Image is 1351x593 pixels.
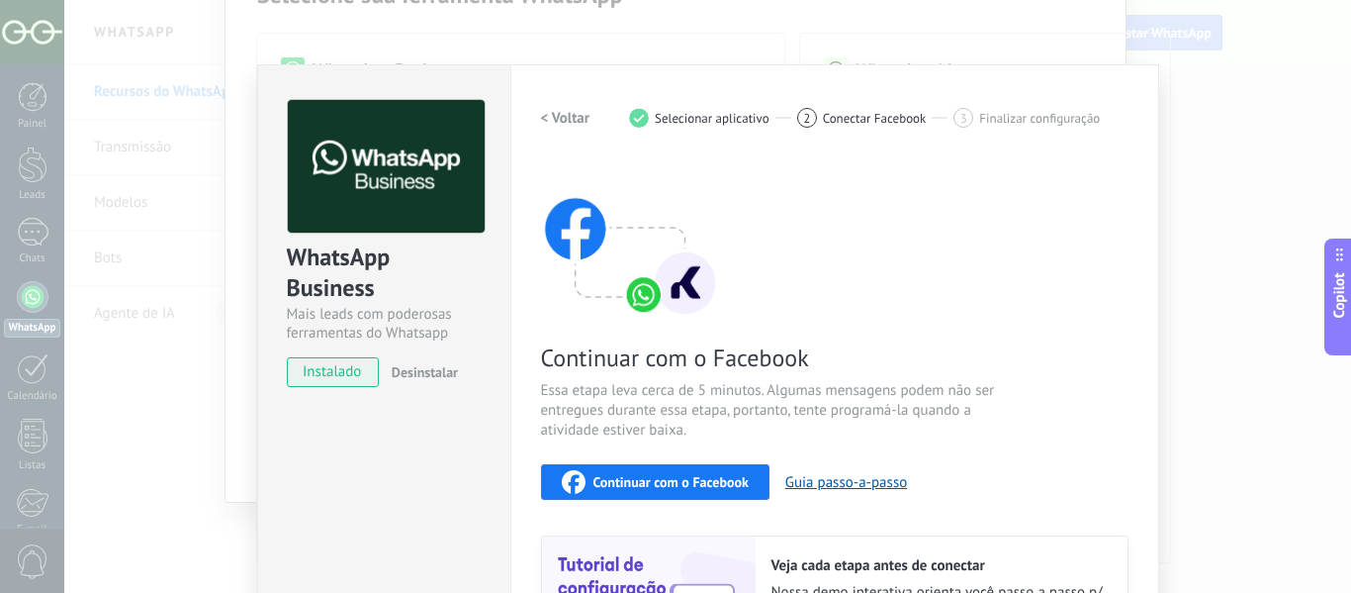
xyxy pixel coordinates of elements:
span: Copilot [1329,272,1349,318]
div: WhatsApp Business [287,242,482,305]
span: Continuar com o Facebook [541,343,1012,373]
span: Finalizar configuração [979,111,1100,126]
span: 3 [960,110,967,127]
span: 2 [803,110,810,127]
div: Mais leads com poderosas ferramentas do Whatsapp [287,305,482,343]
span: instalado [288,357,378,387]
span: Selecionar aplicativo [655,111,769,126]
span: Conectar Facebook [823,111,927,126]
span: Continuar com o Facebook [593,475,749,489]
img: connect with facebook [541,159,719,318]
button: < Voltar [541,100,590,136]
h2: < Voltar [541,109,590,128]
span: Desinstalar [392,363,458,381]
h2: Veja cada etapa antes de conectar [771,556,1108,575]
span: Essa etapa leva cerca de 5 minutos. Algumas mensagens podem não ser entregues durante essa etapa,... [541,381,1012,441]
img: logo_main.png [288,100,485,234]
button: Guia passo-a-passo [785,473,907,492]
button: Desinstalar [384,357,458,387]
button: Continuar com o Facebook [541,464,769,500]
